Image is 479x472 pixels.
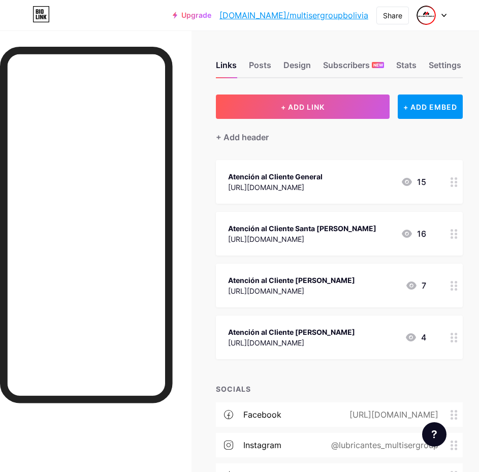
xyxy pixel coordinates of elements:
div: Atención al Cliente Santa [PERSON_NAME] [228,223,376,234]
img: multisergroupbolivia [417,6,436,25]
div: SOCIALS [216,384,463,394]
div: Atención al Cliente [PERSON_NAME] [228,327,355,337]
a: Upgrade [173,11,211,19]
span: NEW [373,62,383,68]
div: [URL][DOMAIN_NAME] [228,286,355,296]
div: Links [216,59,237,77]
div: 16 [401,228,426,240]
button: + ADD LINK [216,95,390,119]
div: [URL][DOMAIN_NAME] [228,234,376,244]
div: [URL][DOMAIN_NAME] [333,408,451,421]
div: Posts [249,59,271,77]
div: @lubricantes_multisergroup [315,439,451,451]
div: + ADD EMBED [398,95,463,119]
div: 15 [401,176,426,188]
div: [URL][DOMAIN_NAME] [228,337,355,348]
div: Settings [429,59,461,77]
div: Share [383,10,402,21]
div: instagram [243,439,281,451]
div: 7 [405,279,426,292]
a: [DOMAIN_NAME]/multisergroupbolivia [219,9,368,21]
span: + ADD LINK [281,103,325,111]
div: Design [283,59,311,77]
div: Subscribers [323,59,384,77]
div: [URL][DOMAIN_NAME] [228,182,323,193]
div: Atención al Cliente [PERSON_NAME] [228,275,355,286]
div: facebook [243,408,281,421]
div: Atención al Cliente General [228,171,323,182]
div: Stats [396,59,417,77]
div: + Add header [216,131,269,143]
div: 4 [405,331,426,343]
